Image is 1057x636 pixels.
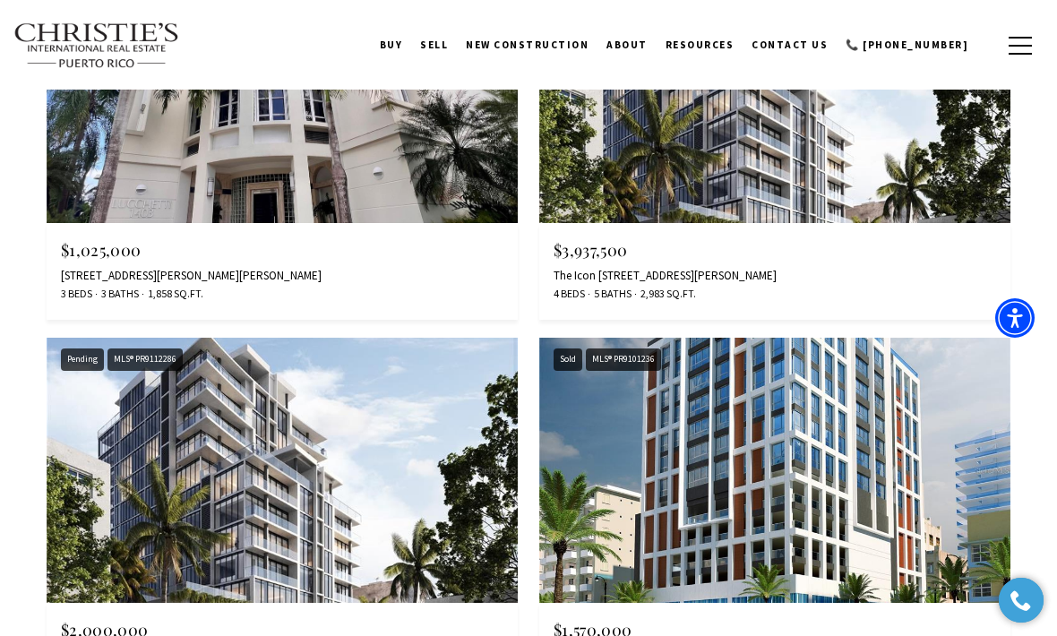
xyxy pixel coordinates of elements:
span: Contact Us [752,39,828,51]
span: 4 Beds [554,287,585,302]
span: 1,858 Sq.Ft. [143,287,203,302]
div: Sold [554,348,582,371]
span: $3,937,500 [554,239,627,261]
a: Resources [657,22,743,67]
img: Christie's International Real Estate text transparent background [13,22,180,69]
span: 2,983 Sq.Ft. [636,287,696,302]
a: call 9393373000 [837,22,977,67]
a: About [597,22,657,67]
span: 3 Baths [97,287,139,302]
a: search [977,36,997,56]
span: New Construction [466,39,589,51]
span: $1,025,000 [61,239,141,261]
div: The Icon [STREET_ADDRESS][PERSON_NAME] [554,269,996,283]
span: 5 Baths [589,287,632,302]
div: Pending [61,348,104,371]
div: MLS® PR9101236 [586,348,661,371]
a: BUY [371,22,412,67]
a: New Construction [457,22,597,67]
button: button [997,20,1044,72]
a: SELL [411,22,457,67]
div: Accessibility Menu [995,298,1035,338]
img: Pending [47,338,518,603]
span: 3 Beds [61,287,92,302]
img: Sold [539,338,1010,603]
span: 📞 [PHONE_NUMBER] [846,39,968,51]
div: MLS® PR9112286 [107,348,183,371]
div: [STREET_ADDRESS][PERSON_NAME][PERSON_NAME] [61,269,503,283]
